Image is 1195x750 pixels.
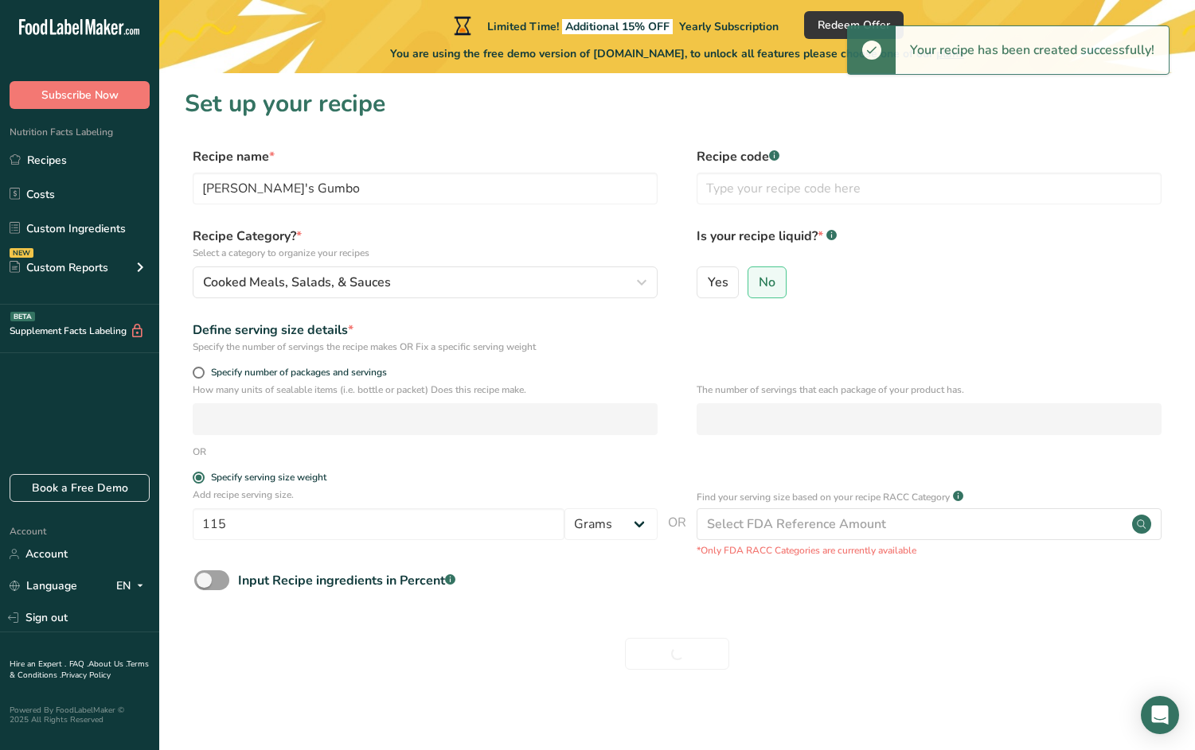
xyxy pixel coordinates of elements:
div: BETA [10,312,35,321]
div: Open Intercom Messenger [1141,696,1179,734]
p: *Only FDA RACC Categories are currently available [697,543,1162,558]
a: Language [10,572,77,600]
span: You are using the free demo version of [DOMAIN_NAME], to unlock all features please choose one of... [390,45,964,62]
span: No [759,274,775,290]
button: Cooked Meals, Salads, & Sauces [193,266,658,298]
input: Type your recipe code here [697,173,1162,204]
p: How many units of sealable items (i.e. bottle or packet) Does this recipe make. [193,383,658,397]
span: OR [668,513,686,558]
span: Yes [708,274,728,290]
label: Is your recipe liquid? [697,227,1162,260]
a: FAQ . [69,659,88,670]
div: Select FDA Reference Amount [707,515,886,534]
button: Redeem Offer [804,11,904,39]
p: Find your serving size based on your recipe RACC Category [697,490,950,504]
a: Terms & Conditions . [10,659,149,681]
span: Redeem Offer [818,17,890,33]
label: Recipe Category? [193,227,658,260]
span: Yearly Subscription [679,19,779,34]
button: Subscribe Now [10,81,150,109]
p: Add recipe serving size. [193,488,658,502]
div: Custom Reports [10,259,108,276]
input: Type your serving size here [193,508,564,540]
div: Specify the number of servings the recipe makes OR Fix a specific serving weight [193,340,658,354]
div: Your recipe has been created successfully! [896,26,1169,74]
div: EN [116,577,150,596]
a: Privacy Policy [61,670,111,681]
div: Define serving size details [193,321,658,340]
p: The number of servings that each package of your product has. [697,383,1162,397]
span: Specify number of packages and servings [205,367,387,379]
div: Specify serving size weight [211,472,326,484]
span: Additional 15% OFF [562,19,673,34]
a: Book a Free Demo [10,474,150,502]
div: OR [193,445,206,459]
input: Type your recipe name here [193,173,658,204]
a: About Us . [88,659,127,670]
label: Recipe name [193,147,658,166]
span: Cooked Meals, Salads, & Sauces [203,273,391,292]
div: Powered By FoodLabelMaker © 2025 All Rights Reserved [10,705,150,725]
label: Recipe code [697,147,1162,166]
div: NEW [10,248,33,258]
a: Hire an Expert . [10,659,66,670]
div: Input Recipe ingredients in Percent [238,571,455,590]
h1: Set up your recipe [185,86,1170,122]
p: Select a category to organize your recipes [193,246,658,260]
div: Limited Time! [451,16,779,35]
span: Subscribe Now [41,87,119,103]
